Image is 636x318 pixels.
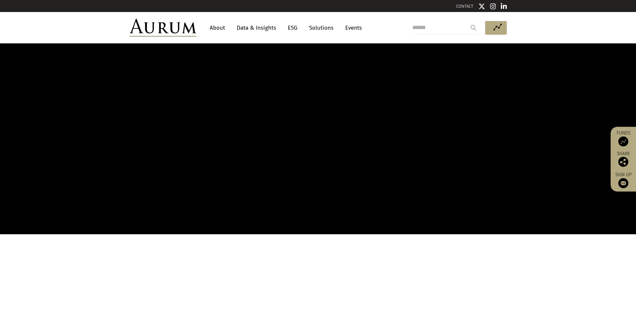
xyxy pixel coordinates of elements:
img: Linkedin icon [501,3,507,10]
img: Instagram icon [490,3,496,10]
a: Funds [614,130,633,146]
a: CONTACT [456,4,473,9]
img: Twitter icon [478,3,485,10]
input: Submit [467,21,480,34]
a: About [206,22,228,34]
img: Sign up to our newsletter [618,178,628,188]
div: Share [614,151,633,167]
img: Aurum [130,19,196,37]
a: Events [342,22,362,34]
a: Solutions [306,22,337,34]
a: Data & Insights [233,22,279,34]
img: Share this post [618,157,628,167]
img: Access Funds [618,136,628,146]
a: ESG [284,22,301,34]
a: Sign up [614,172,633,188]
